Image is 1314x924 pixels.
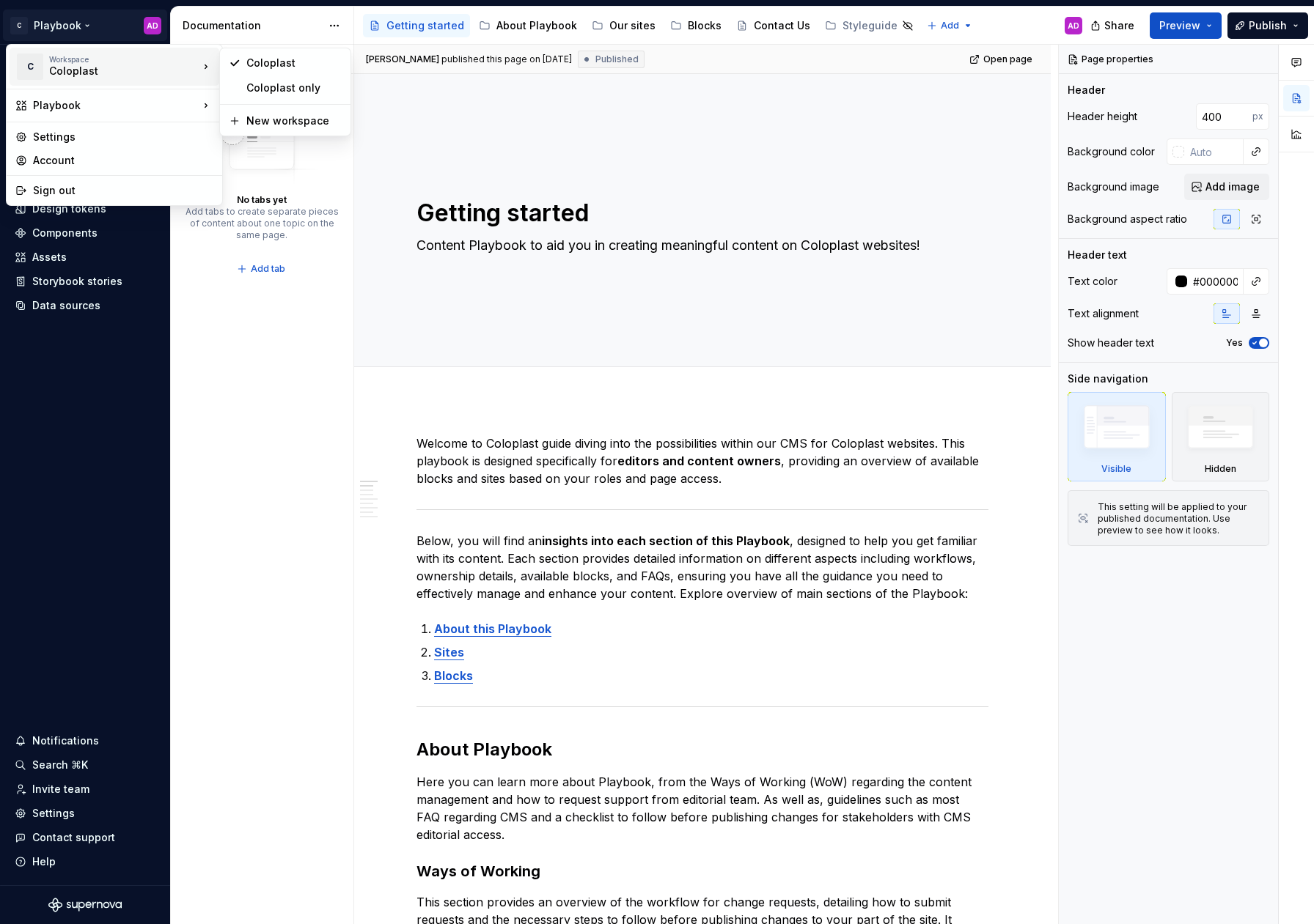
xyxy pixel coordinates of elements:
[33,183,213,198] div: Sign out
[246,56,342,70] div: Coloplast
[246,81,342,95] div: Coloplast only
[49,55,199,64] div: Workspace
[49,64,174,78] div: Coloplast
[33,98,199,113] div: Playbook
[33,153,213,168] div: Account
[246,114,342,128] div: New workspace
[33,130,213,144] div: Settings
[17,53,43,80] div: C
